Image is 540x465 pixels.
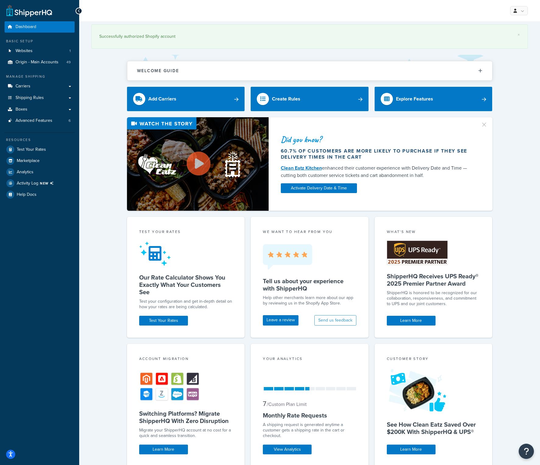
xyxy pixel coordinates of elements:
[281,148,473,160] div: 60.7% of customers are more likely to purchase if they see delivery times in the cart
[139,229,233,236] div: Test your rates
[281,135,473,144] div: Did you know?
[16,48,33,54] span: Websites
[139,445,188,454] a: Learn More
[137,69,179,73] h2: Welcome Guide
[127,87,245,111] a: Add Carriers
[396,95,433,103] div: Explore Features
[519,444,534,459] button: Open Resource Center
[69,48,71,54] span: 1
[251,87,369,111] a: Create Rules
[139,428,233,439] div: Migrate your ShipperHQ account at no cost for a quick and seamless transition.
[5,45,75,57] li: Websites
[5,39,75,44] div: Basic Setup
[66,60,71,65] span: 49
[5,104,75,115] a: Boxes
[314,315,356,326] button: Send us feedback
[263,229,356,234] p: we want to hear from you
[148,95,176,103] div: Add Carriers
[281,164,322,171] a: Clean Eatz Kitchen
[263,422,356,439] div: A shipping request is generated anytime a customer gets a shipping rate in the cart or checkout.
[139,299,233,310] div: Test your configuration and get in-depth detail on how your rates are being calculated.
[16,95,44,100] span: Shipping Rules
[127,117,269,211] img: Video thumbnail
[139,316,188,326] a: Test Your Rates
[387,229,480,236] div: What's New
[263,445,312,454] a: View Analytics
[139,410,233,424] h5: Switching Platforms? Migrate ShipperHQ With Zero Disruption
[263,356,356,363] div: Your Analytics
[263,277,356,292] h5: Tell us about your experience with ShipperHQ
[16,84,30,89] span: Carriers
[5,155,75,166] a: Marketplace
[263,399,266,409] span: 7
[263,412,356,419] h5: Monthly Rate Requests
[281,183,357,193] a: Activate Delivery Date & Time
[5,178,75,189] li: [object Object]
[5,57,75,68] li: Origin - Main Accounts
[127,61,492,80] button: Welcome Guide
[387,273,480,287] h5: ShipperHQ Receives UPS Ready® 2025 Premier Partner Award
[139,356,233,363] div: Account Migration
[5,178,75,189] a: Activity LogNEW
[387,290,480,307] p: ShipperHQ is honored to be recognized for our collaboration, responsiveness, and commitment to UP...
[5,57,75,68] a: Origin - Main Accounts49
[375,87,492,111] a: Explore Features
[272,95,300,103] div: Create Rules
[16,60,58,65] span: Origin - Main Accounts
[387,421,480,435] h5: See How Clean Eatz Saved Over $200K With ShipperHQ & UPS®
[5,45,75,57] a: Websites1
[387,356,480,363] div: Customer Story
[5,21,75,33] a: Dashboard
[387,445,436,454] a: Learn More
[139,274,233,296] h5: Our Rate Calculator Shows You Exactly What Your Customers See
[5,189,75,200] a: Help Docs
[5,115,75,126] a: Advanced Features6
[5,167,75,178] a: Analytics
[517,32,520,37] a: ×
[99,32,520,41] div: Successfully authorized Shopify account
[5,92,75,104] a: Shipping Rules
[69,118,71,123] span: 6
[16,118,52,123] span: Advanced Features
[5,81,75,92] a: Carriers
[281,164,473,179] div: enhanced their customer experience with Delivery Date and Time — cutting both customer service ti...
[267,401,307,408] small: / Custom Plan Limit
[5,144,75,155] a: Test Your Rates
[17,147,46,152] span: Test Your Rates
[17,170,34,175] span: Analytics
[387,316,436,326] a: Learn More
[16,24,36,30] span: Dashboard
[17,192,37,197] span: Help Docs
[17,158,40,164] span: Marketplace
[263,295,356,306] p: Help other merchants learn more about our app by reviewing us in the Shopify App Store.
[16,107,27,112] span: Boxes
[5,74,75,79] div: Manage Shipping
[5,115,75,126] li: Advanced Features
[5,137,75,143] div: Resources
[17,179,56,187] span: Activity Log
[40,181,56,186] span: NEW
[263,315,298,326] a: Leave a review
